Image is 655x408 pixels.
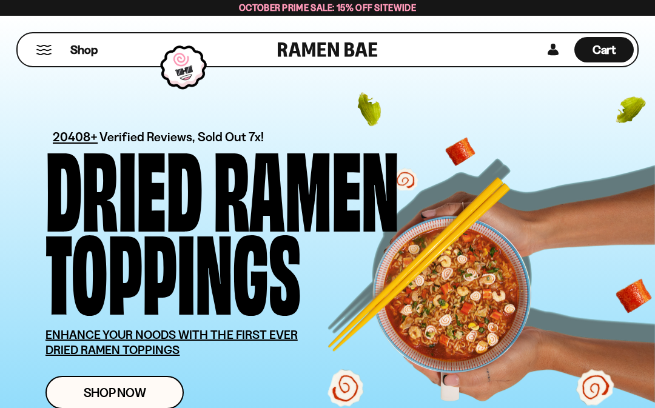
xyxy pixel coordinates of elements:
[593,42,616,57] span: Cart
[36,45,52,55] button: Mobile Menu Trigger
[45,327,298,357] u: ENHANCE YOUR NOODS WITH THE FIRST EVER DRIED RAMEN TOPPINGS
[70,37,98,62] a: Shop
[70,42,98,58] span: Shop
[574,33,634,66] div: Cart
[84,386,146,399] span: Shop Now
[239,2,416,13] span: October Prime Sale: 15% off Sitewide
[213,143,399,226] div: Ramen
[45,143,203,226] div: Dried
[45,226,301,309] div: Toppings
